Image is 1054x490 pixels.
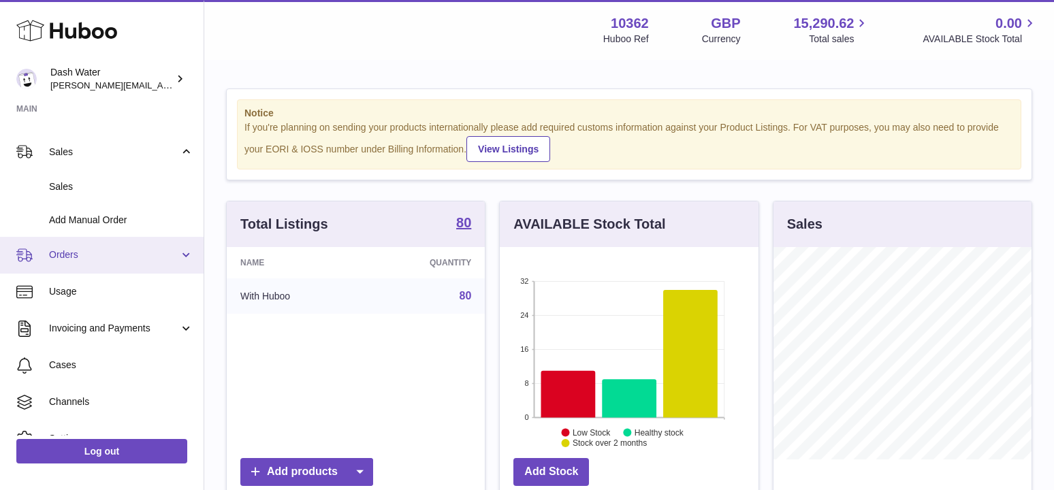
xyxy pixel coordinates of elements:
[573,427,611,437] text: Low Stock
[466,136,550,162] a: View Listings
[611,14,649,33] strong: 10362
[244,107,1014,120] strong: Notice
[363,247,485,278] th: Quantity
[49,214,193,227] span: Add Manual Order
[787,215,823,233] h3: Sales
[456,216,471,232] a: 80
[227,278,363,314] td: With Huboo
[513,458,589,486] a: Add Stock
[49,432,193,445] span: Settings
[244,121,1014,162] div: If you're planning on sending your products internationally please add required customs informati...
[456,216,471,229] strong: 80
[49,248,179,261] span: Orders
[995,14,1022,33] span: 0.00
[49,322,179,335] span: Invoicing and Payments
[49,146,179,159] span: Sales
[16,69,37,89] img: james@dash-water.com
[16,439,187,463] a: Log out
[50,80,273,91] span: [PERSON_NAME][EMAIL_ADDRESS][DOMAIN_NAME]
[460,290,472,301] a: 80
[603,33,649,46] div: Huboo Ref
[49,395,193,408] span: Channels
[240,215,328,233] h3: Total Listings
[49,359,193,372] span: Cases
[635,427,684,437] text: Healthy stock
[711,14,740,33] strong: GBP
[49,285,193,298] span: Usage
[525,413,529,421] text: 0
[521,311,529,319] text: 24
[525,379,529,387] text: 8
[240,458,373,486] a: Add products
[809,33,869,46] span: Total sales
[793,14,869,46] a: 15,290.62 Total sales
[702,33,741,46] div: Currency
[49,180,193,193] span: Sales
[227,247,363,278] th: Name
[513,215,665,233] h3: AVAILABLE Stock Total
[521,277,529,285] text: 32
[50,66,173,92] div: Dash Water
[923,14,1038,46] a: 0.00 AVAILABLE Stock Total
[793,14,854,33] span: 15,290.62
[573,438,647,448] text: Stock over 2 months
[521,345,529,353] text: 16
[923,33,1038,46] span: AVAILABLE Stock Total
